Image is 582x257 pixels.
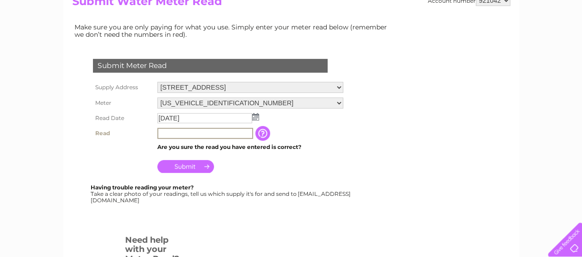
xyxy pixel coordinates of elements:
[409,5,472,16] a: 0333 014 3131
[521,39,543,46] a: Contact
[72,21,394,40] td: Make sure you are only paying for what you use. Simply enter your meter read below (remember we d...
[157,160,214,173] input: Submit
[469,39,496,46] a: Telecoms
[420,39,438,46] a: Water
[91,184,352,203] div: Take a clear photo of your readings, tell us which supply it's for and send to [EMAIL_ADDRESS][DO...
[91,126,155,141] th: Read
[91,184,194,191] b: Having trouble reading your meter?
[502,39,515,46] a: Blog
[91,95,155,111] th: Meter
[20,24,67,52] img: logo.png
[255,126,272,141] input: Information
[74,5,509,45] div: Clear Business is a trading name of Verastar Limited (registered in [GEOGRAPHIC_DATA] No. 3667643...
[91,111,155,126] th: Read Date
[155,141,346,153] td: Are you sure the read you have entered is correct?
[443,39,463,46] a: Energy
[93,59,328,73] div: Submit Meter Read
[91,80,155,95] th: Supply Address
[552,39,573,46] a: Log out
[252,113,259,120] img: ...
